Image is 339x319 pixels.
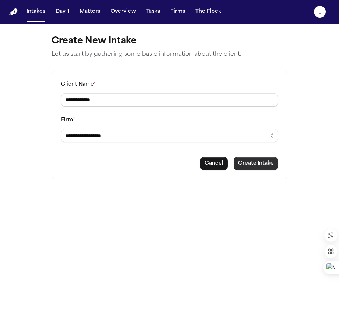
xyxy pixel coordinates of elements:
[61,93,278,107] input: Client name
[52,50,287,59] p: Let us start by gathering some basic information about the client.
[200,157,228,170] button: Cancel intake creation
[143,5,163,18] button: Tasks
[61,117,75,123] label: Firm
[24,5,48,18] button: Intakes
[61,82,96,87] label: Client Name
[53,5,72,18] button: Day 1
[52,35,287,47] h1: Create New Intake
[77,5,103,18] button: Matters
[192,5,224,18] button: The Flock
[108,5,139,18] button: Overview
[234,157,278,170] button: Create intake
[9,8,18,15] img: Finch Logo
[61,129,278,142] input: Select a firm
[167,5,188,18] button: Firms
[9,8,18,15] a: Home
